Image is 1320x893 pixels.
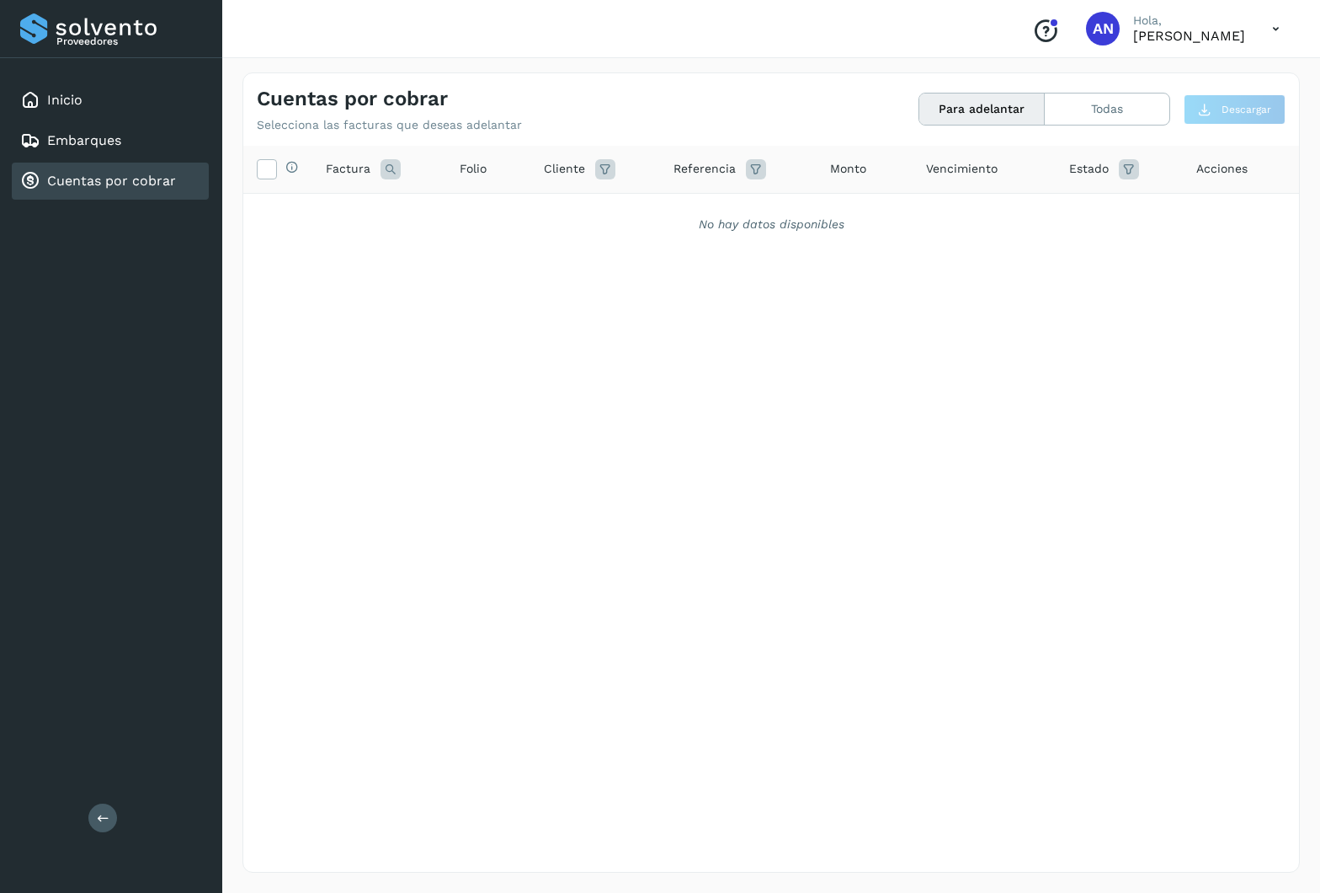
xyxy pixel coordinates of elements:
p: Hola, [1133,13,1245,28]
span: Cliente [544,160,585,178]
p: Antonio Nacoud Ruiz [1133,28,1245,44]
span: Estado [1069,160,1109,178]
h4: Cuentas por cobrar [257,87,448,111]
a: Inicio [47,92,82,108]
div: Embarques [12,122,209,159]
button: Todas [1045,94,1169,125]
span: Descargar [1222,102,1271,117]
div: Inicio [12,82,209,119]
div: No hay datos disponibles [265,216,1277,233]
a: Cuentas por cobrar [47,173,176,189]
button: Descargar [1184,94,1285,125]
button: Para adelantar [919,94,1045,125]
span: Factura [326,160,370,178]
div: Cuentas por cobrar [12,163,209,200]
a: Embarques [47,132,121,148]
p: Selecciona las facturas que deseas adelantar [257,118,522,132]
span: Acciones [1196,160,1248,178]
span: Referencia [673,160,736,178]
span: Vencimiento [926,160,998,178]
span: Monto [830,160,866,178]
p: Proveedores [56,35,202,47]
span: Folio [460,160,487,178]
